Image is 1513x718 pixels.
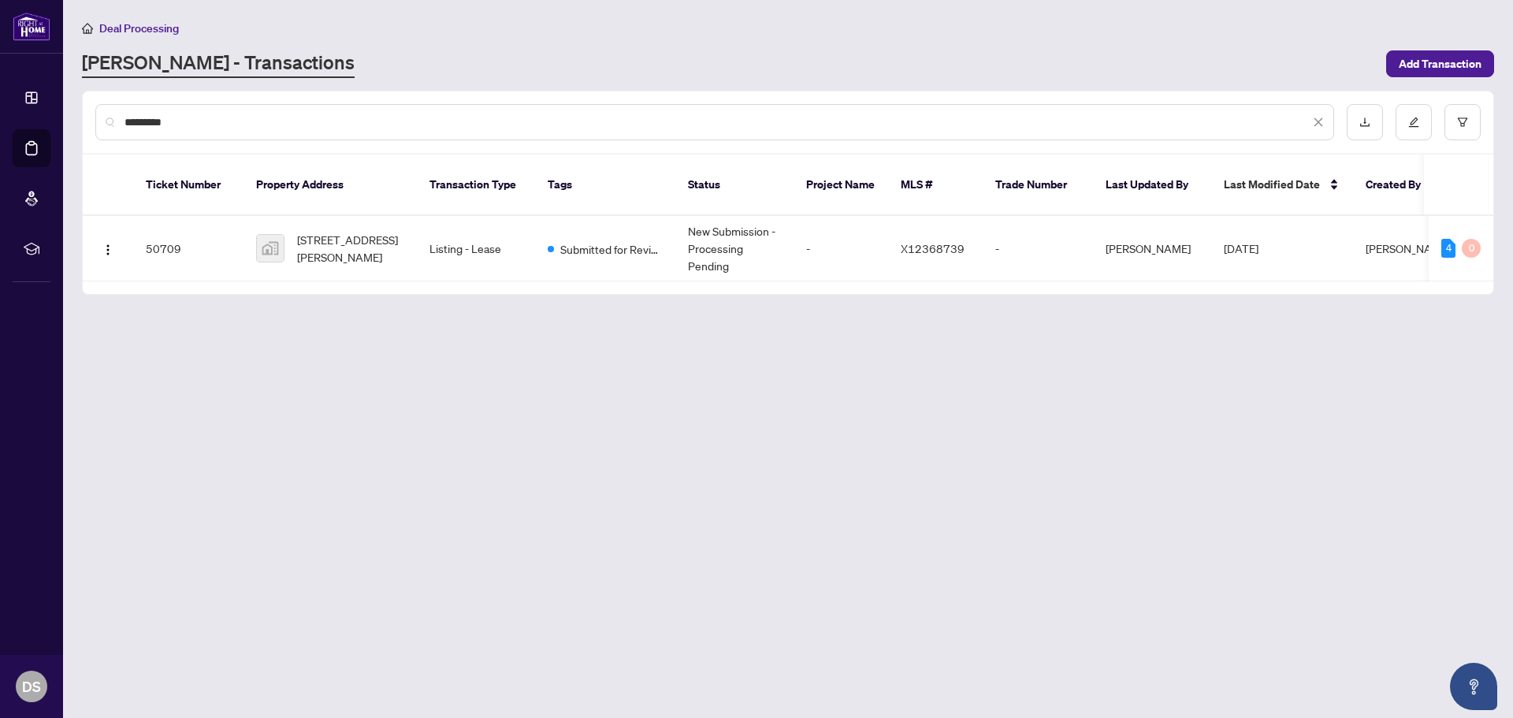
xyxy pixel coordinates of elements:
th: Last Updated By [1093,154,1211,216]
span: X12368739 [901,241,965,255]
th: Tags [535,154,675,216]
th: Status [675,154,794,216]
span: Add Transaction [1399,51,1481,76]
td: - [983,216,1093,281]
td: New Submission - Processing Pending [675,216,794,281]
div: 4 [1441,239,1455,258]
th: Ticket Number [133,154,243,216]
button: edit [1396,104,1432,140]
span: Last Modified Date [1224,176,1320,193]
button: Logo [95,236,121,261]
img: logo [13,12,50,41]
span: [DATE] [1224,241,1258,255]
th: Project Name [794,154,888,216]
button: Add Transaction [1386,50,1494,77]
th: Trade Number [983,154,1093,216]
a: [PERSON_NAME] - Transactions [82,50,355,78]
span: download [1359,117,1370,128]
td: [PERSON_NAME] [1093,216,1211,281]
span: edit [1408,117,1419,128]
td: Listing - Lease [417,216,535,281]
span: [STREET_ADDRESS][PERSON_NAME] [297,231,404,266]
th: Transaction Type [417,154,535,216]
img: Logo [102,244,114,256]
th: Created By [1353,154,1448,216]
span: DS [22,675,41,698]
div: 0 [1462,239,1481,258]
td: - [794,216,888,281]
button: Open asap [1450,663,1497,710]
img: thumbnail-img [257,235,284,262]
button: download [1347,104,1383,140]
span: [PERSON_NAME] [1366,241,1451,255]
button: filter [1444,104,1481,140]
span: Submitted for Review [560,240,663,258]
span: filter [1457,117,1468,128]
th: MLS # [888,154,983,216]
span: home [82,23,93,34]
span: close [1313,117,1324,128]
td: 50709 [133,216,243,281]
th: Last Modified Date [1211,154,1353,216]
th: Property Address [243,154,417,216]
span: Deal Processing [99,21,179,35]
